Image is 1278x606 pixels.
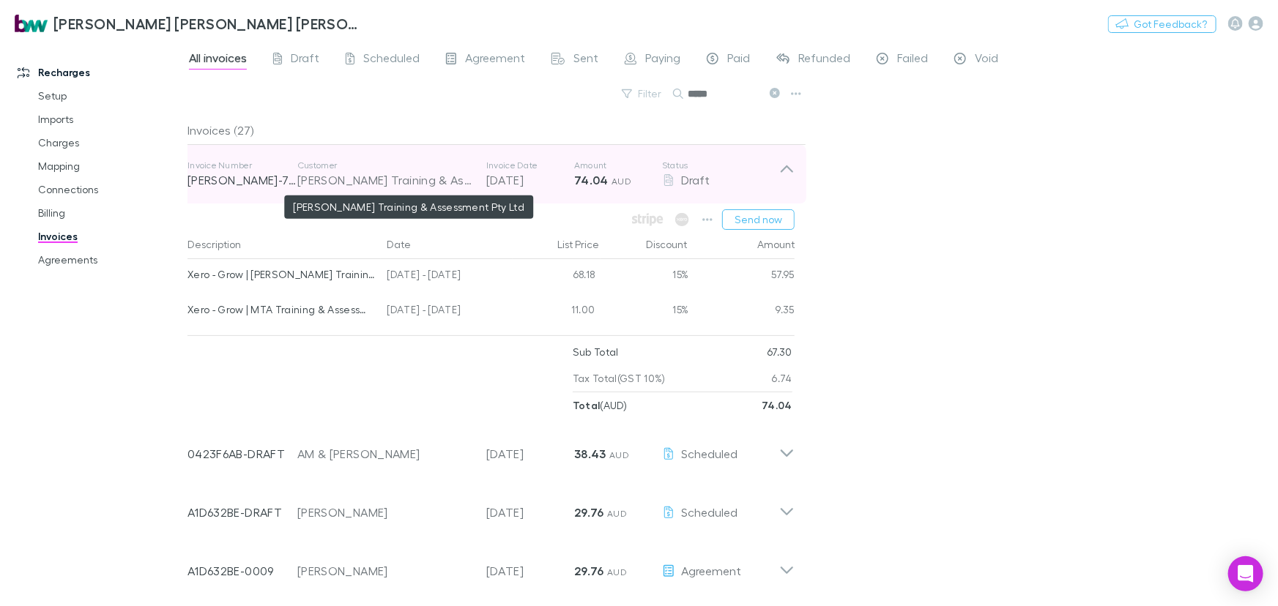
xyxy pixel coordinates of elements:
p: 6.74 [772,365,792,392]
span: Scheduled [681,446,738,460]
span: Agreement [465,50,525,70]
div: [PERSON_NAME] [297,504,472,521]
strong: 29.76 [574,564,604,578]
span: AUD [612,176,631,187]
p: Sub Total [573,339,619,365]
p: [DATE] [486,445,574,463]
img: Brewster Walsh Waters Partners's Logo [15,15,48,32]
span: Void [975,50,998,70]
strong: 38.43 [574,446,606,461]
div: 11.00 [513,294,601,329]
span: AUD [607,566,627,577]
p: Status [662,160,779,171]
a: Billing [23,201,195,225]
p: A1D632BE-DRAFT [187,504,297,521]
p: [DATE] [486,171,574,189]
p: Amount [574,160,662,171]
div: 15% [601,294,688,329]
span: Paid [727,50,750,70]
div: 0423F6AB-DRAFTAM & [PERSON_NAME][DATE]38.43 AUDScheduled [176,419,806,477]
a: Invoices [23,225,195,248]
p: [DATE] [486,504,574,521]
a: Agreements [23,248,195,272]
span: Refunded [798,50,850,70]
div: Open Intercom Messenger [1228,556,1263,591]
p: 67.30 [767,339,792,365]
div: 68.18 [513,259,601,294]
span: Available when invoice is finalised [628,209,667,230]
a: Connections [23,178,195,201]
div: AM & [PERSON_NAME] [297,445,472,463]
span: Available when invoice is finalised [672,209,693,230]
p: [DATE] [486,562,574,580]
h3: [PERSON_NAME] [PERSON_NAME] [PERSON_NAME] Partners [53,15,363,32]
span: Draft [291,50,319,70]
p: Customer [297,160,472,171]
strong: 74.04 [574,173,609,187]
p: A1D632BE-0009 [187,562,297,580]
button: Filter [614,85,670,102]
span: Draft [681,173,710,187]
span: Agreement [681,564,741,577]
p: 0423F6AB-DRAFT [187,445,297,463]
div: Invoice Number[PERSON_NAME]-7309CustomerInvoice Date[DATE]Amount74.04 AUDStatusDraft [176,145,806,203]
div: A1D632BE-0009[PERSON_NAME][DATE]29.76 AUDAgreement [176,536,806,594]
span: AUD [607,508,627,519]
span: Scheduled [363,50,420,70]
p: Invoice Date [486,160,574,171]
p: Tax Total (GST 10%) [573,365,666,392]
div: Xero - Grow | [PERSON_NAME] Training & Assessment Pty Ltd [187,259,376,290]
div: A1D632BE-DRAFT[PERSON_NAME][DATE]29.76 AUDScheduled [176,477,806,536]
strong: Total [573,399,601,411]
span: Sent [573,50,598,70]
a: [PERSON_NAME] [PERSON_NAME] [PERSON_NAME] Partners [6,6,372,41]
span: Failed [897,50,928,70]
span: All invoices [189,50,247,70]
a: Imports [23,108,195,131]
div: [PERSON_NAME] Training & Assessment Pty Ltd [297,171,472,189]
button: Got Feedback? [1108,15,1216,33]
a: Charges [23,131,195,154]
div: 57.95 [688,259,795,294]
span: Paying [645,50,680,70]
span: Scheduled [681,505,738,519]
p: Invoice Number [187,160,297,171]
p: [PERSON_NAME]-7309 [187,171,297,189]
strong: 29.76 [574,505,604,520]
div: [DATE] - [DATE] [381,259,513,294]
p: ( AUD ) [573,392,627,419]
div: [DATE] - [DATE] [381,294,513,329]
a: Mapping [23,154,195,178]
strong: 74.04 [762,399,792,411]
a: Recharges [3,61,195,84]
div: Xero - Grow | MTA Training & Assessment Pty Ltd [187,294,376,325]
a: Setup [23,84,195,108]
button: Send now [722,209,795,230]
div: 15% [601,259,688,294]
div: 9.35 [688,294,795,329]
div: [PERSON_NAME] [297,562,472,580]
span: AUD [609,449,629,460]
